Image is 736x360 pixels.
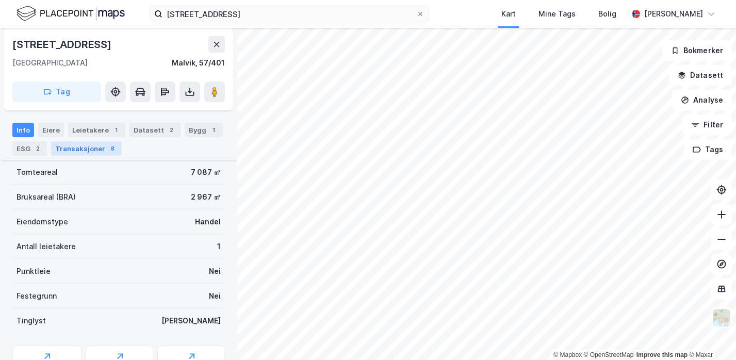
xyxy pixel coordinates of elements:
[12,36,113,53] div: [STREET_ADDRESS]
[662,40,732,61] button: Bokmerker
[644,8,703,20] div: [PERSON_NAME]
[32,143,43,154] div: 2
[17,191,76,203] div: Bruksareal (BRA)
[17,290,57,302] div: Festegrunn
[684,310,736,360] iframe: Chat Widget
[129,123,181,137] div: Datasett
[17,240,76,253] div: Antall leietakere
[17,5,125,23] img: logo.f888ab2527a4732fd821a326f86c7f29.svg
[12,123,34,137] div: Info
[12,141,47,156] div: ESG
[12,81,101,102] button: Tag
[161,315,221,327] div: [PERSON_NAME]
[12,57,88,69] div: [GEOGRAPHIC_DATA]
[669,65,732,86] button: Datasett
[162,6,416,22] input: Søk på adresse, matrikkel, gårdeiere, leietakere eller personer
[51,141,122,156] div: Transaksjoner
[166,125,176,135] div: 2
[598,8,616,20] div: Bolig
[195,216,221,228] div: Handel
[682,114,732,135] button: Filter
[501,8,516,20] div: Kart
[712,308,731,328] img: Z
[672,90,732,110] button: Analyse
[38,123,64,137] div: Eiere
[538,8,576,20] div: Mine Tags
[17,265,51,277] div: Punktleie
[107,143,118,154] div: 8
[17,315,46,327] div: Tinglyst
[185,123,223,137] div: Bygg
[191,191,221,203] div: 2 967 ㎡
[17,216,68,228] div: Eiendomstype
[68,123,125,137] div: Leietakere
[553,351,582,358] a: Mapbox
[111,125,121,135] div: 1
[17,166,58,178] div: Tomteareal
[172,57,225,69] div: Malvik, 57/401
[209,290,221,302] div: Nei
[684,139,732,160] button: Tags
[584,351,634,358] a: OpenStreetMap
[209,265,221,277] div: Nei
[208,125,219,135] div: 1
[191,166,221,178] div: 7 087 ㎡
[636,351,688,358] a: Improve this map
[217,240,221,253] div: 1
